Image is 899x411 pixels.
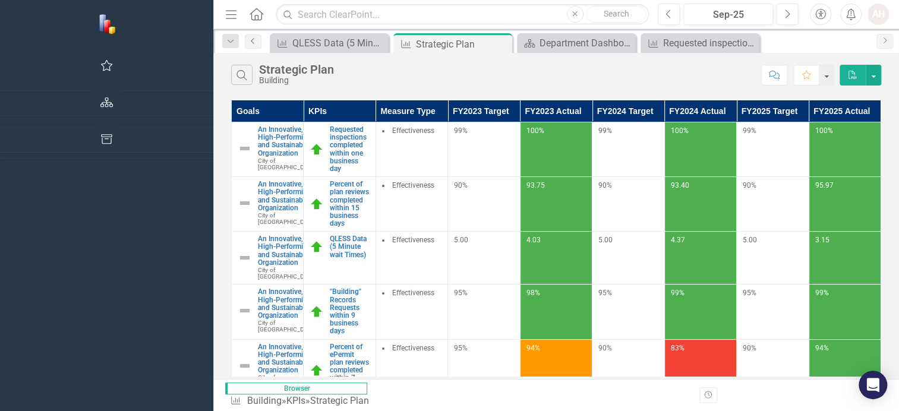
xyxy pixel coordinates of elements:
span: 95% [743,289,756,297]
img: On Target [310,240,324,254]
span: Effectiveness [392,127,434,135]
span: 95% [598,289,612,297]
span: 90% [598,181,612,189]
a: Percent of ePermit plan reviews completed within 7 business days. [330,343,369,398]
span: 5.00 [743,236,757,244]
span: City of [GEOGRAPHIC_DATA] [258,320,317,333]
div: Strategic Plan [258,63,333,76]
div: QLESS Data (5 Minute wait Times) [292,36,386,50]
span: Effectiveness [392,344,434,352]
img: Not Defined [238,196,252,210]
a: KPIs [286,395,305,406]
span: 94% [526,344,540,352]
span: 99% [454,127,468,135]
span: Effectiveness [392,181,434,189]
span: 99% [743,127,756,135]
span: 90% [598,344,612,352]
img: On Target [310,197,324,211]
span: City of [GEOGRAPHIC_DATA] [258,374,317,387]
span: 95.97 [815,181,834,189]
span: 5.00 [454,236,468,244]
button: AH [868,4,889,25]
span: Effectiveness [392,289,434,297]
a: "Building" Records Requests within 9 business days [330,288,369,335]
span: 3.15 [815,236,829,244]
span: 99% [815,289,829,297]
img: Not Defined [238,251,252,265]
span: 99% [598,127,612,135]
img: On Target [310,363,324,378]
span: 4.03 [526,236,541,244]
a: Percent of plan reviews completed within 15 business days [330,181,369,227]
a: An Innovative, High-Performing and Sustainable Organization [258,126,317,157]
span: Browser [225,382,367,394]
span: 5.00 [598,236,613,244]
div: Strategic Plan [416,37,509,52]
span: Search [603,9,629,18]
span: City of [GEOGRAPHIC_DATA] [258,212,317,225]
img: Not Defined [238,141,252,156]
div: Department Dashboard [540,36,633,50]
a: QLESS Data (5 Minute wait Times) [330,235,369,259]
img: Not Defined [238,359,252,373]
span: 99% [671,289,684,297]
img: ClearPoint Strategy [98,14,119,34]
div: Strategic Plan [310,395,368,406]
span: 100% [526,127,544,135]
img: Not Defined [238,303,252,318]
img: On Target [310,143,324,157]
span: 100% [815,127,833,135]
div: Sep-25 [687,8,769,22]
a: Requested inspections completed within one business day [644,36,756,50]
a: Building [247,395,281,406]
a: Requested inspections completed within one business day [330,126,369,173]
span: City of [GEOGRAPHIC_DATA] [258,267,317,280]
span: 4.37 [671,236,685,244]
button: Search [586,6,646,23]
img: On Target [310,305,324,319]
input: Search ClearPoint... [276,4,649,25]
div: » » [230,394,373,408]
a: An Innovative, High-Performing and Sustainable Organization [258,181,317,212]
span: 93.75 [526,181,545,189]
a: An Innovative, High-Performing and Sustainable Organization [258,288,317,320]
span: 90% [743,181,756,189]
div: Open Intercom Messenger [859,371,887,399]
span: 83% [671,344,684,352]
span: 90% [743,344,756,352]
div: Requested inspections completed within one business day [663,36,756,50]
span: 95% [454,289,468,297]
span: 94% [815,344,829,352]
span: Effectiveness [392,236,434,244]
a: An Innovative, High-Performing and Sustainable Organization [258,235,317,267]
a: QLESS Data (5 Minute wait Times) [273,36,386,50]
span: 93.40 [671,181,689,189]
a: An Innovative, High-Performing and Sustainable Organization [258,343,317,375]
span: City of [GEOGRAPHIC_DATA] [258,157,317,170]
span: 95% [454,344,468,352]
span: 90% [454,181,468,189]
span: 98% [526,289,540,297]
span: 100% [671,127,689,135]
button: Sep-25 [683,4,773,25]
div: Building [258,76,333,85]
a: Department Dashboard [520,36,633,50]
